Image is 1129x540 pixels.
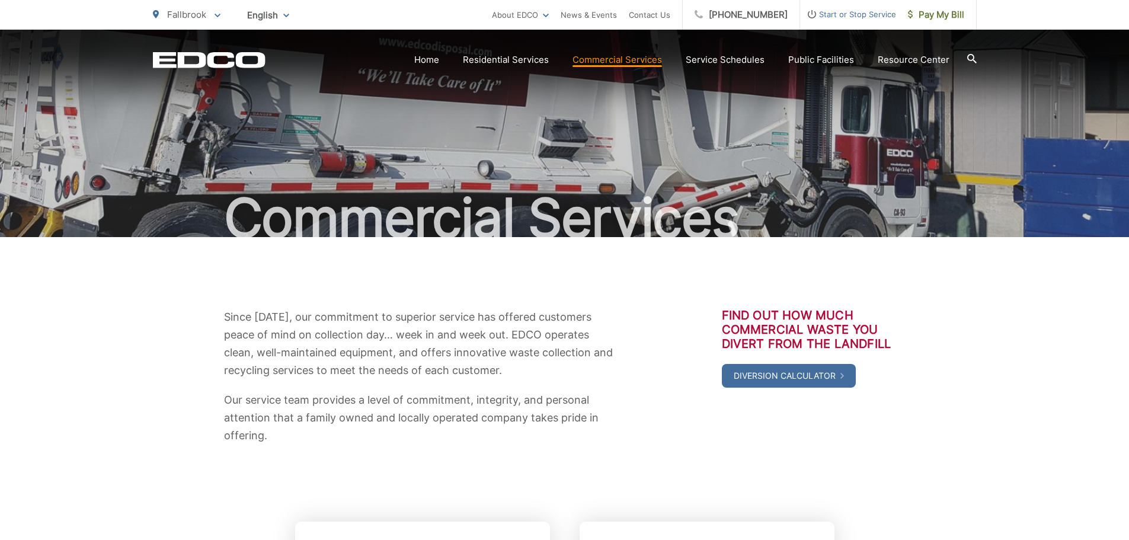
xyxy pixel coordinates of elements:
[463,53,549,67] a: Residential Services
[629,8,670,22] a: Contact Us
[686,53,765,67] a: Service Schedules
[908,8,964,22] span: Pay My Bill
[878,53,949,67] a: Resource Center
[722,308,906,351] h3: Find out how much commercial waste you divert from the landfill
[492,8,549,22] a: About EDCO
[414,53,439,67] a: Home
[561,8,617,22] a: News & Events
[238,5,298,25] span: English
[788,53,854,67] a: Public Facilities
[224,391,621,445] p: Our service team provides a level of commitment, integrity, and personal attention that a family ...
[153,188,977,248] h1: Commercial Services
[573,53,662,67] a: Commercial Services
[153,52,266,68] a: EDCD logo. Return to the homepage.
[722,364,856,388] a: Diversion Calculator
[167,9,206,20] span: Fallbrook
[224,308,621,379] p: Since [DATE], our commitment to superior service has offered customers peace of mind on collectio...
